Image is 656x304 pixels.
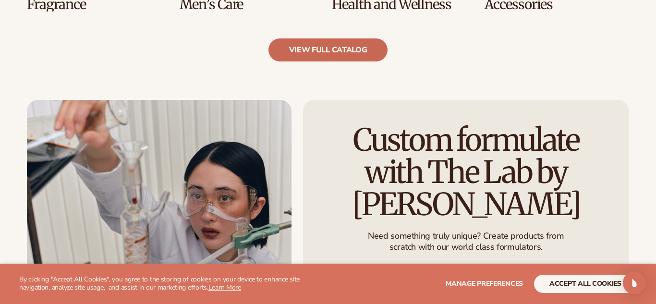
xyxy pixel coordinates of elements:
[623,271,646,294] div: Open Intercom Messenger
[208,283,241,292] a: Learn More
[446,275,523,293] button: Manage preferences
[368,231,564,242] p: Need something truly unique? Create products from
[534,275,637,293] button: accept all cookies
[446,279,523,288] span: Manage preferences
[368,242,564,253] p: scratch with our world class formulators.
[268,38,388,61] a: view full catalog
[330,124,602,221] h2: Custom formulate with The Lab by [PERSON_NAME]
[19,276,328,292] p: By clicking "Accept All Cookies", you agree to the storing of cookies on your device to enhance s...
